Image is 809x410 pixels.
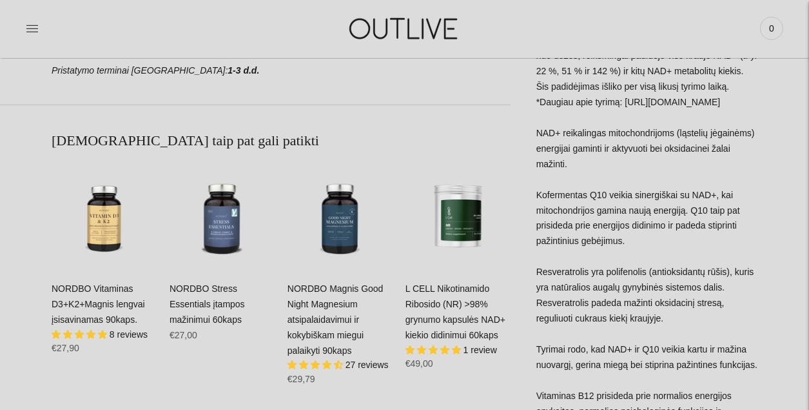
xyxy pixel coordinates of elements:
a: NORDBO Magnis Good Night Magnesium atsipalaidavimui ir kokybiškam miegui palaikyti 90kaps [288,283,384,356]
span: €49,00 [405,358,433,369]
span: 8 reviews [110,329,148,340]
img: OUTLIVE [324,6,485,51]
span: €27,00 [170,330,197,340]
span: 27 reviews [346,360,389,370]
a: 0 [760,14,783,43]
span: €27,90 [52,343,79,353]
span: 5.00 stars [405,345,463,355]
em: Pristatymo terminai [GEOGRAPHIC_DATA]: [52,65,228,76]
h2: [DEMOGRAPHIC_DATA] taip pat gali patikti [52,131,511,150]
span: €29,79 [288,374,315,384]
strong: 1-3 d.d. [228,65,259,76]
span: 5.00 stars [52,329,110,340]
a: NORDBO Vitaminas D3+K2+Magnis lengvai įsisavinamas 90kaps. [52,283,145,325]
span: 1 review [463,345,497,355]
a: NORDBO Magnis Good Night Magnesium atsipalaidavimui ir kokybiškam miegui palaikyti 90kaps [288,163,393,269]
a: L CELL Nikotinamido Ribosido (NR) >98% grynumo kapsulės NAD+ kiekio didinimui 60kaps [405,283,505,340]
span: 0 [763,19,781,37]
a: L CELL Nikotinamido Ribosido (NR) >98% grynumo kapsulės NAD+ kiekio didinimui 60kaps [405,163,511,269]
a: NORDBO Stress Essentials įtampos mažinimui 60kaps [170,163,275,269]
span: 4.67 stars [288,360,346,370]
a: NORDBO Stress Essentials įtampos mažinimui 60kaps [170,283,245,325]
a: NORDBO Vitaminas D3+K2+Magnis lengvai įsisavinamas 90kaps. [52,163,157,269]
